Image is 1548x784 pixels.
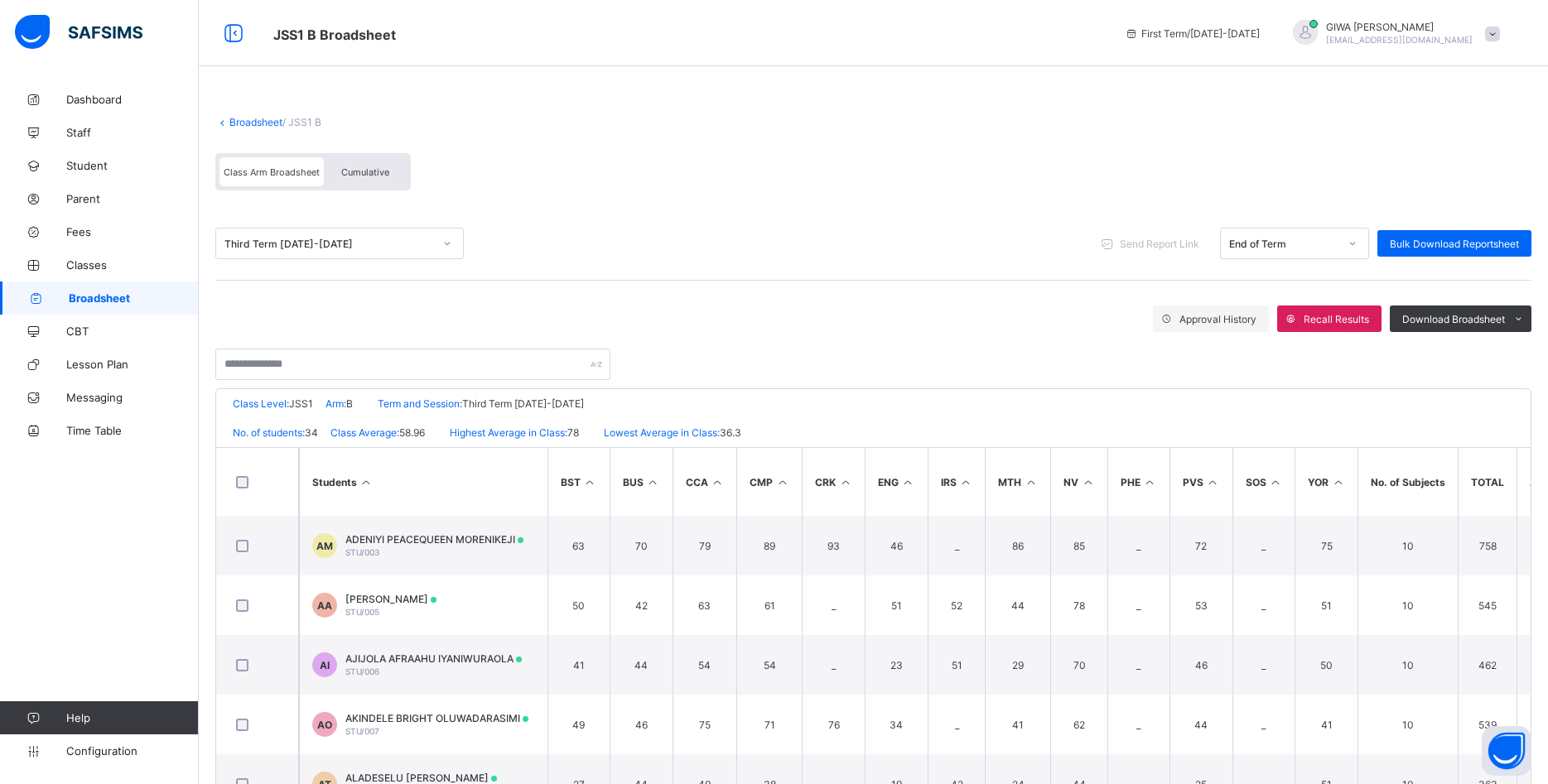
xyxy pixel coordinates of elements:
span: Lowest Average in Class: [604,426,720,439]
span: Class Level: [233,397,289,410]
td: 78 [1050,575,1107,635]
th: CRK [802,448,865,516]
i: Sort in Ascending Order [711,476,725,488]
i: Sort in Ascending Order [838,476,852,488]
td: 72 [1169,516,1232,575]
td: 29 [985,635,1050,695]
td: 70 [1050,635,1107,695]
span: 10 [1371,599,1445,612]
span: 78 [567,426,579,439]
td: 85 [1050,516,1107,575]
td: 89 [736,516,802,575]
td: 54 [673,635,737,695]
a: Broadsheet [229,116,282,128]
td: 51 [928,635,986,695]
span: Class Average: [330,426,399,439]
span: 36.3 [720,426,741,439]
span: 545 [1471,599,1504,612]
span: Configuration [66,744,198,758]
td: 52 [928,575,986,635]
th: CMP [736,448,802,516]
th: NV [1050,448,1107,516]
div: Third Term [DATE]-[DATE] [224,238,433,250]
i: Sort in Ascending Order [959,476,973,488]
span: [PERSON_NAME] [345,593,436,605]
td: 46 [865,516,928,575]
span: Help [66,711,198,724]
td: 50 [1295,635,1358,695]
th: IRS [928,448,986,516]
span: Time Table [66,424,199,437]
span: Classes [66,258,199,272]
span: / JSS1 B [282,116,321,128]
span: AJIJOLA AFRAAHU IYANIWURAOLA [345,652,522,665]
td: _ [928,516,986,575]
i: Sort in Ascending Order [646,476,660,488]
td: _ [1107,635,1169,695]
span: Lesson Plan [66,358,199,371]
td: _ [1232,635,1295,695]
td: 41 [1295,695,1358,754]
span: session/term information [1125,27,1260,40]
td: 54 [736,635,802,695]
i: Sort in Ascending Order [901,476,915,488]
i: Sort in Ascending Order [1143,476,1157,488]
td: _ [802,635,865,695]
td: 86 [985,516,1050,575]
th: CCA [673,448,737,516]
i: Sort in Ascending Order [1024,476,1038,488]
td: 44 [610,635,673,695]
div: GIWAJEROME [1276,20,1508,47]
span: ALADESELU [PERSON_NAME] [345,772,497,784]
td: _ [1107,695,1169,754]
i: Sort in Ascending Order [583,476,597,488]
th: ENG [865,448,928,516]
td: 93 [802,516,865,575]
span: CBT [66,325,199,338]
span: AKINDELE BRIGHT OLUWADARASIMI [345,712,528,724]
td: 63 [547,516,610,575]
span: 462 [1471,659,1504,671]
td: 75 [1295,516,1358,575]
span: ADENIYI PEACEQUEEN MORENIKEJI [345,533,523,546]
i: Sort in Ascending Order [1081,476,1095,488]
i: Sort Ascending [359,476,374,488]
th: YOR [1295,448,1358,516]
td: 62 [1050,695,1107,754]
td: 79 [673,516,737,575]
span: 58.96 [399,426,425,439]
td: 61 [736,575,802,635]
span: No. of students: [233,426,305,439]
span: GIWA [PERSON_NAME] [1326,21,1473,33]
td: 70 [610,516,673,575]
td: 76 [802,695,865,754]
img: safsims [15,15,142,50]
td: _ [1107,516,1169,575]
span: Highest Average in Class: [450,426,567,439]
span: [EMAIL_ADDRESS][DOMAIN_NAME] [1326,35,1473,45]
span: Dashboard [66,93,199,106]
td: _ [1232,695,1295,754]
td: 63 [673,575,737,635]
span: Fees [66,225,199,238]
span: AO [317,719,332,731]
span: AI [320,659,330,671]
i: Sort in Ascending Order [775,476,789,488]
span: Send Report Link [1120,238,1199,250]
i: Sort in Ascending Order [1269,476,1283,488]
td: _ [1232,516,1295,575]
span: STU/007 [345,726,379,736]
span: Recall Results [1304,313,1369,325]
td: 75 [673,695,737,754]
td: _ [928,695,986,754]
span: AA [317,599,332,612]
td: 53 [1169,575,1232,635]
td: 41 [547,635,610,695]
td: 23 [865,635,928,695]
th: MTH [985,448,1050,516]
i: Sort in Ascending Order [1206,476,1220,488]
td: 49 [547,695,610,754]
td: 34 [865,695,928,754]
td: 44 [1169,695,1232,754]
span: Arm: [326,397,346,410]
